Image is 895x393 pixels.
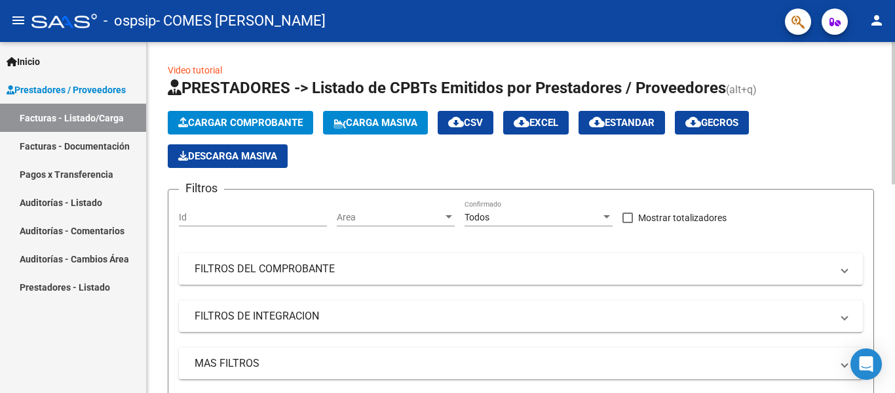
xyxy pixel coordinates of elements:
[685,114,701,130] mat-icon: cloud_download
[168,79,726,97] span: PRESTADORES -> Listado de CPBTs Emitidos por Prestadores / Proveedores
[168,65,222,75] a: Video tutorial
[438,111,493,134] button: CSV
[179,179,224,197] h3: Filtros
[195,262,831,276] mat-panel-title: FILTROS DEL COMPROBANTE
[179,300,863,332] mat-expansion-panel-header: FILTROS DE INTEGRACION
[503,111,569,134] button: EXCEL
[448,117,483,129] span: CSV
[448,114,464,130] mat-icon: cloud_download
[579,111,665,134] button: Estandar
[178,150,277,162] span: Descarga Masiva
[168,144,288,168] button: Descarga Masiva
[168,111,313,134] button: Cargar Comprobante
[869,12,885,28] mat-icon: person
[333,117,417,129] span: Carga Masiva
[179,348,863,379] mat-expansion-panel-header: MAS FILTROS
[7,54,40,69] span: Inicio
[514,117,558,129] span: EXCEL
[589,114,605,130] mat-icon: cloud_download
[850,348,882,380] div: Open Intercom Messenger
[7,83,126,97] span: Prestadores / Proveedores
[195,356,831,371] mat-panel-title: MAS FILTROS
[589,117,655,129] span: Estandar
[726,83,757,96] span: (alt+q)
[323,111,428,134] button: Carga Masiva
[675,111,749,134] button: Gecros
[104,7,156,35] span: - ospsip
[337,212,443,223] span: Area
[465,212,489,222] span: Todos
[156,7,326,35] span: - COMES [PERSON_NAME]
[178,117,303,129] span: Cargar Comprobante
[638,210,727,226] span: Mostrar totalizadores
[168,144,288,168] app-download-masive: Descarga masiva de comprobantes (adjuntos)
[195,309,831,323] mat-panel-title: FILTROS DE INTEGRACION
[179,253,863,285] mat-expansion-panel-header: FILTROS DEL COMPROBANTE
[514,114,529,130] mat-icon: cloud_download
[685,117,738,129] span: Gecros
[10,12,26,28] mat-icon: menu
